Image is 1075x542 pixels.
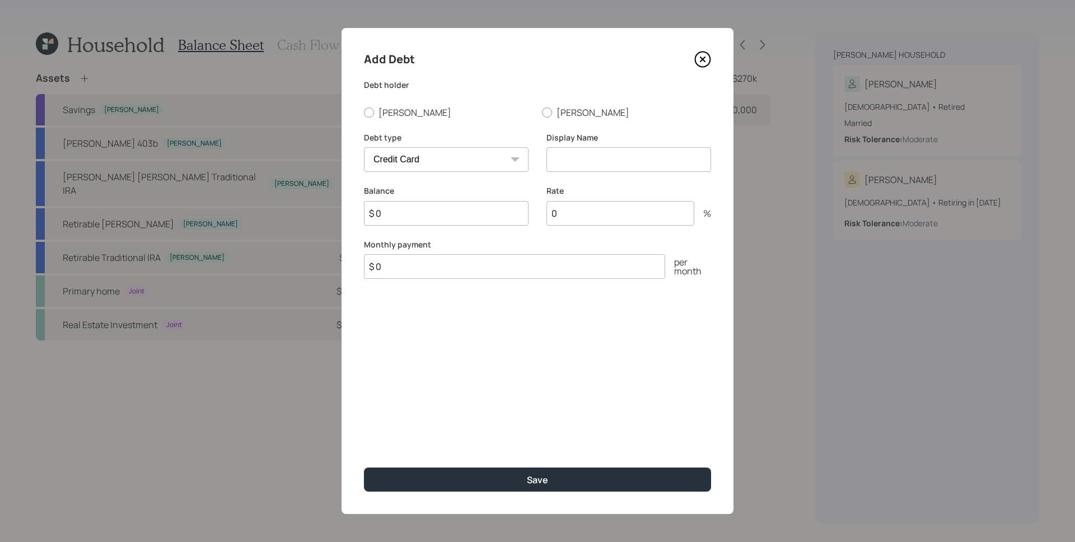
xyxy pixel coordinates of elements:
label: Debt type [364,132,529,143]
label: Debt holder [364,80,711,91]
label: Monthly payment [364,239,711,250]
label: [PERSON_NAME] [542,106,711,119]
label: Balance [364,185,529,197]
button: Save [364,468,711,492]
div: per month [665,258,711,275]
div: Save [527,474,548,486]
div: % [694,209,711,218]
label: Rate [546,185,711,197]
h4: Add Debt [364,50,415,68]
label: Display Name [546,132,711,143]
label: [PERSON_NAME] [364,106,533,119]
